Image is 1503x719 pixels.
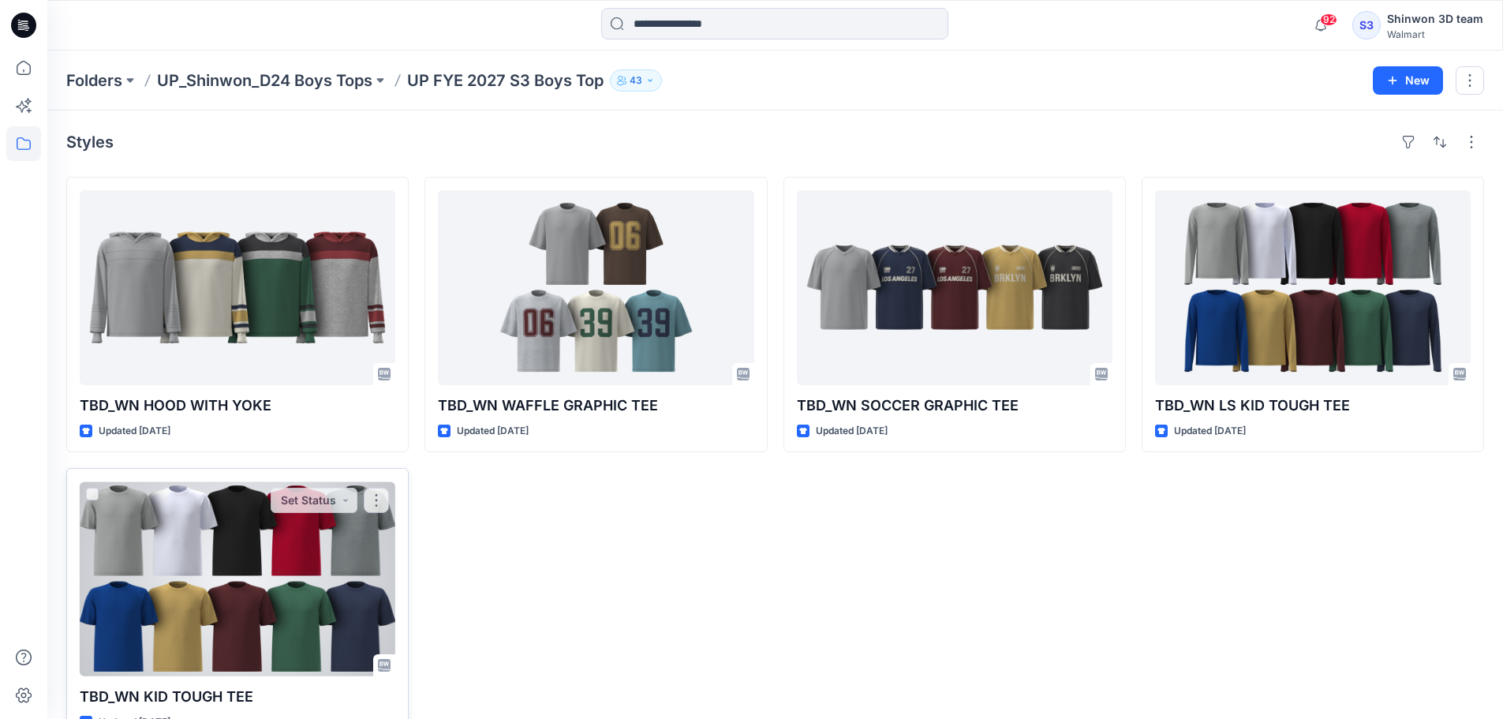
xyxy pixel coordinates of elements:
button: 43 [610,69,662,92]
a: TBD_WN SOCCER GRAPHIC TEE [797,190,1112,385]
a: TBD_WN KID TOUGH TEE [80,481,395,676]
p: Updated [DATE] [99,423,170,440]
p: TBD_WN KID TOUGH TEE [80,686,395,708]
div: Walmart [1387,28,1483,40]
a: TBD_WN LS KID TOUGH TEE [1155,190,1471,385]
div: S3 [1352,11,1381,39]
p: TBD_WN SOCCER GRAPHIC TEE [797,395,1112,417]
button: New [1373,66,1443,95]
div: Shinwon 3D team [1387,9,1483,28]
p: UP FYE 2027 S3 Boys Top [407,69,604,92]
p: TBD_WN HOOD WITH YOKE [80,395,395,417]
p: Updated [DATE] [816,423,888,440]
a: TBD_WN HOOD WITH YOKE [80,190,395,385]
a: UP_Shinwon_D24 Boys Tops [157,69,372,92]
p: 43 [630,72,642,89]
p: Updated [DATE] [457,423,529,440]
a: Folders [66,69,122,92]
p: Updated [DATE] [1174,423,1246,440]
a: TBD_WN WAFFLE GRAPHIC TEE [438,190,753,385]
p: TBD_WN LS KID TOUGH TEE [1155,395,1471,417]
h4: Styles [66,133,114,152]
span: 92 [1320,13,1337,26]
p: TBD_WN WAFFLE GRAPHIC TEE [438,395,753,417]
